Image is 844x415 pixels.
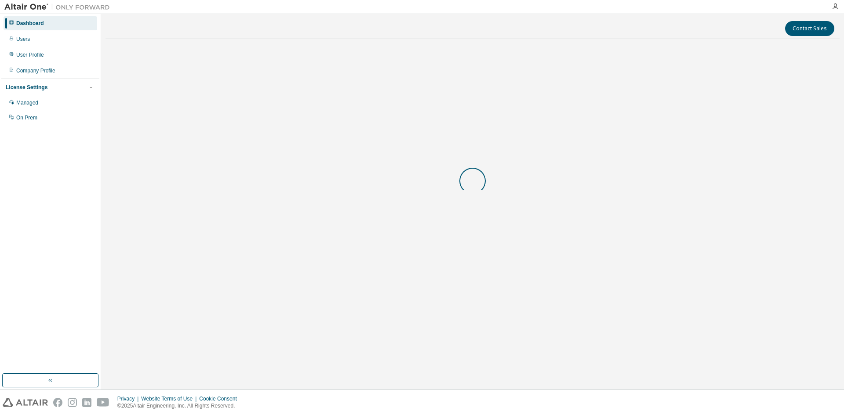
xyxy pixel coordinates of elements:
[16,99,38,106] div: Managed
[16,51,44,58] div: User Profile
[141,395,199,402] div: Website Terms of Use
[199,395,242,402] div: Cookie Consent
[4,3,114,11] img: Altair One
[117,395,141,402] div: Privacy
[97,398,109,407] img: youtube.svg
[68,398,77,407] img: instagram.svg
[16,114,37,121] div: On Prem
[785,21,834,36] button: Contact Sales
[6,84,47,91] div: License Settings
[3,398,48,407] img: altair_logo.svg
[117,402,242,410] p: © 2025 Altair Engineering, Inc. All Rights Reserved.
[16,20,44,27] div: Dashboard
[16,36,30,43] div: Users
[82,398,91,407] img: linkedin.svg
[16,67,55,74] div: Company Profile
[53,398,62,407] img: facebook.svg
